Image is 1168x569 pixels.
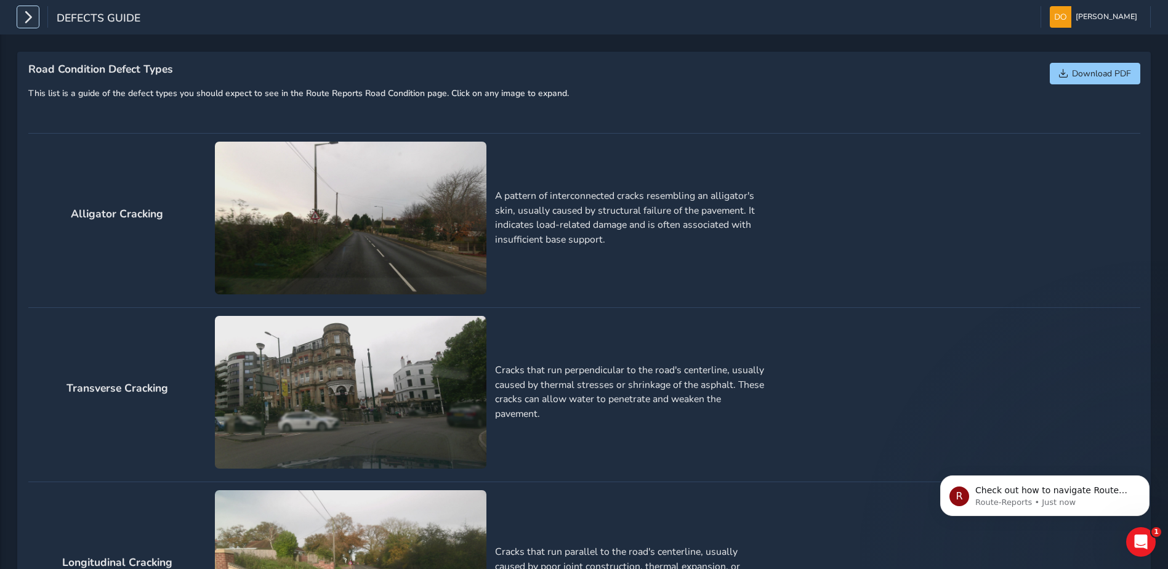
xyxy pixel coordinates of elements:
[28,89,569,99] h6: This list is a guide of the defect types you should expect to see in the Route Reports Road Condi...
[495,189,767,248] p: A pattern of interconnected cracks resembling an alligator's skin, usually caused by structural f...
[1126,527,1156,557] iframe: Intercom live chat
[215,142,486,294] img: Alligator Cracking
[28,556,206,569] h2: Longitudinal Cracking
[1050,6,1071,28] img: diamond-layout
[1076,6,1137,28] span: [PERSON_NAME]
[57,10,140,28] span: Defects Guide
[1072,68,1131,79] span: Download PDF
[28,382,206,395] h2: Transverse Cracking
[1151,527,1161,537] span: 1
[1050,63,1140,84] button: Download PDF
[28,208,206,220] h2: Alligator Cracking
[495,363,767,422] p: Cracks that run perpendicular to the road's centerline, usually caused by thermal stresses or shr...
[215,316,486,469] img: Transverse Cracking
[922,450,1168,536] iframe: Intercom notifications message
[1050,6,1142,28] button: [PERSON_NAME]
[28,63,569,76] h1: Road Condition Defect Types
